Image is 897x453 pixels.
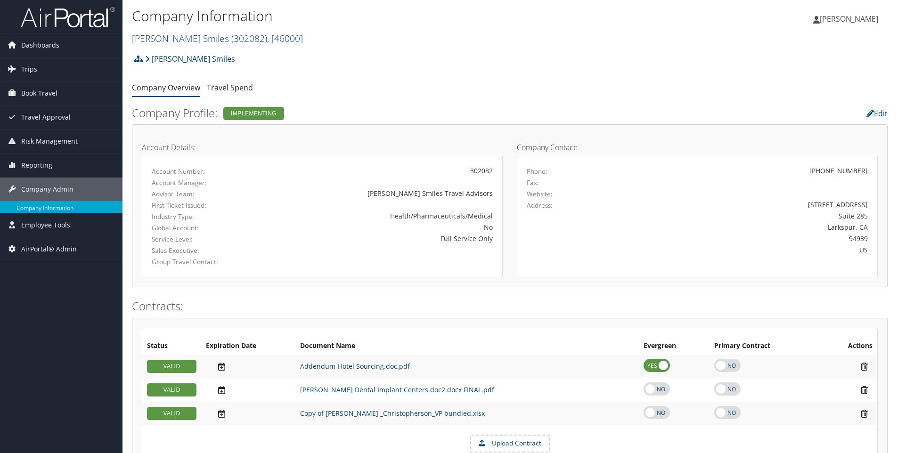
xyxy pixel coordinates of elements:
[152,235,256,244] label: Service Level:
[142,144,503,151] h4: Account Details:
[527,178,539,187] label: Fax:
[866,108,888,119] a: Edit
[295,338,639,355] th: Document Name
[856,409,873,419] i: Remove Contract
[147,360,196,373] div: VALID
[820,14,878,24] span: [PERSON_NAME]
[231,32,267,45] span: ( 302082 )
[270,188,493,198] div: [PERSON_NAME] Smiles Travel Advisors
[206,362,291,372] div: Add/Edit Date
[132,32,303,45] a: [PERSON_NAME] Smiles
[527,201,553,210] label: Address:
[616,245,868,255] div: US
[270,234,493,243] div: Full Service Only
[132,6,636,26] h1: Company Information
[21,81,57,105] span: Book Travel
[471,436,549,452] label: Upload Contract
[152,167,256,176] label: Account Number:
[207,82,253,93] a: Travel Spend
[300,385,494,394] a: [PERSON_NAME] Dental Implant Centers.doc2.docx FINAL.pdf
[21,33,59,57] span: Dashboards
[820,338,878,355] th: Actions
[270,222,493,232] div: No
[152,223,256,233] label: Global Account:
[300,362,410,371] a: Addendum-Hotel Sourcing.doc.pdf
[616,211,868,221] div: Suite 285
[527,167,547,176] label: Phone:
[616,222,868,232] div: Larkspur, CA
[856,385,873,395] i: Remove Contract
[142,338,201,355] th: Status
[21,6,115,28] img: airportal-logo.png
[152,178,256,187] label: Account Manager:
[206,409,291,419] div: Add/Edit Date
[21,105,71,129] span: Travel Approval
[21,237,77,261] span: AirPortal® Admin
[809,166,868,176] div: [PHONE_NUMBER]
[813,5,888,33] a: [PERSON_NAME]
[267,32,303,45] span: , [ 46000 ]
[270,211,493,221] div: Health/Pharmaceuticals/Medical
[270,166,493,176] div: 302082
[147,383,196,396] div: VALID
[152,246,256,255] label: Sales Executive:
[21,178,73,201] span: Company Admin
[21,57,37,81] span: Trips
[517,144,878,151] h4: Company Contact:
[152,189,256,199] label: Advisor Team:
[21,154,52,177] span: Reporting
[300,409,485,418] a: Copy of [PERSON_NAME] _Christopherson_VP bundled.xlsx
[206,385,291,395] div: Add/Edit Date
[21,213,70,237] span: Employee Tools
[132,298,888,314] h2: Contracts:
[152,201,256,210] label: First Ticket Issued:
[21,129,78,153] span: Risk Management
[616,200,868,210] div: [STREET_ADDRESS]
[132,105,631,121] h2: Company Profile:
[132,82,200,93] a: Company Overview
[152,212,256,221] label: Industry Type:
[616,234,868,243] div: 94939
[152,257,256,267] label: Group Travel Contact:
[709,338,820,355] th: Primary Contract
[201,338,295,355] th: Expiration Date
[147,407,196,420] div: VALID
[145,49,235,68] a: [PERSON_NAME] Smiles
[639,338,709,355] th: Evergreen
[527,189,553,199] label: Website:
[856,362,873,372] i: Remove Contract
[223,107,284,120] div: Implementing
